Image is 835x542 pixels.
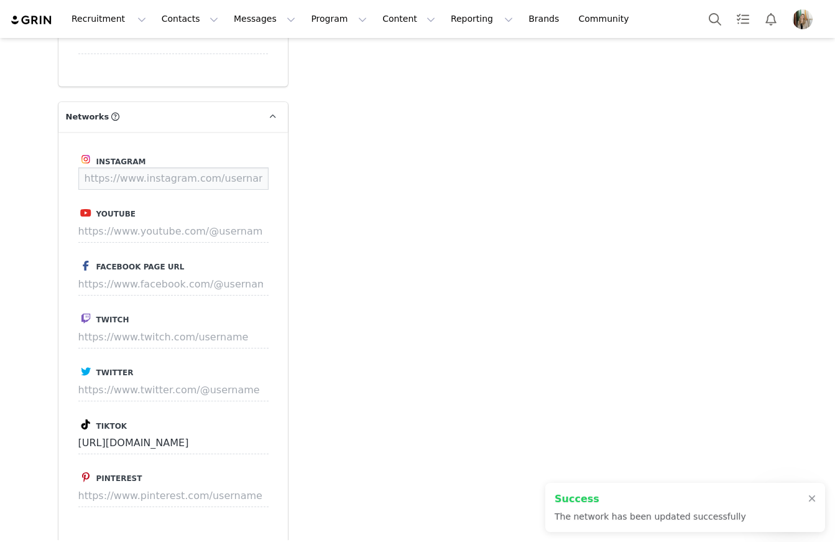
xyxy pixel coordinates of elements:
[64,5,154,33] button: Recruitment
[78,326,269,348] input: https://www.twitch.com/username
[443,5,520,33] button: Reporting
[154,5,226,33] button: Contacts
[96,210,136,218] span: Youtube
[10,14,53,26] img: grin logo
[555,492,746,507] h2: Success
[78,167,269,190] input: https://www.instagram.com/username
[303,5,374,33] button: Program
[78,379,269,401] input: https://www.twitter.com/@username
[729,5,757,33] a: Tasks
[78,485,269,507] input: https://www.pinterest.com/username
[78,220,269,243] input: https://www.youtube.com/@username
[78,273,269,296] input: https://www.facebook.com/@username
[81,154,91,164] img: instagram.svg
[96,474,142,483] span: Pinterest
[785,9,825,29] button: Profile
[10,10,431,24] body: Rich Text Area. Press ALT-0 for help.
[521,5,570,33] a: Brands
[96,422,127,431] span: Tiktok
[375,5,443,33] button: Content
[78,432,269,454] input: https://www.tiktok.com/@username
[555,510,746,523] p: The network has been updated successfully
[757,5,785,33] button: Notifications
[96,263,185,271] span: Facebook Page URL
[96,157,146,166] span: Instagram
[96,368,134,377] span: Twitter
[226,5,303,33] button: Messages
[66,111,109,123] span: Networks
[701,5,729,33] button: Search
[793,9,813,29] img: 24dc0699-fc21-4d94-ae4b-ce6d4e461e0b.jpg
[571,5,642,33] a: Community
[96,315,129,324] span: Twitch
